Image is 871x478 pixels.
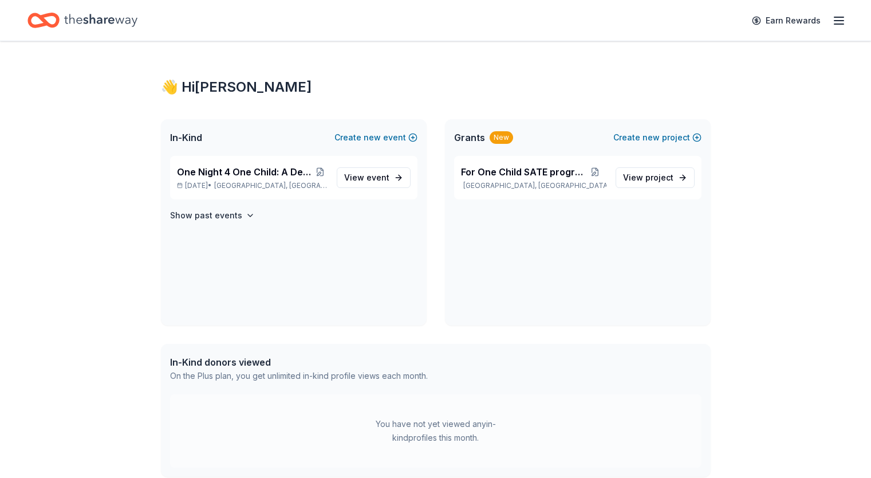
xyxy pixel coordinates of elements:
[170,369,428,383] div: On the Plus plan, you get unlimited in-kind profile views each month.
[616,167,695,188] a: View project
[170,355,428,369] div: In-Kind donors viewed
[177,165,313,179] span: One Night 4 One Child: A Decade of Difference
[461,181,606,190] p: [GEOGRAPHIC_DATA], [GEOGRAPHIC_DATA]
[745,10,827,31] a: Earn Rewards
[344,171,389,185] span: View
[170,131,202,144] span: In-Kind
[337,167,411,188] a: View event
[643,131,660,144] span: new
[334,131,417,144] button: Createnewevent
[490,131,513,144] div: New
[613,131,701,144] button: Createnewproject
[27,7,137,34] a: Home
[461,165,584,179] span: For One Child SATE program
[214,181,327,190] span: [GEOGRAPHIC_DATA], [GEOGRAPHIC_DATA]
[161,78,711,96] div: 👋 Hi [PERSON_NAME]
[623,171,673,185] span: View
[364,131,381,144] span: new
[170,209,242,222] h4: Show past events
[645,173,673,182] span: project
[454,131,485,144] span: Grants
[364,417,507,445] div: You have not yet viewed any in-kind profiles this month.
[170,209,255,222] button: Show past events
[366,173,389,182] span: event
[177,181,328,190] p: [DATE] •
